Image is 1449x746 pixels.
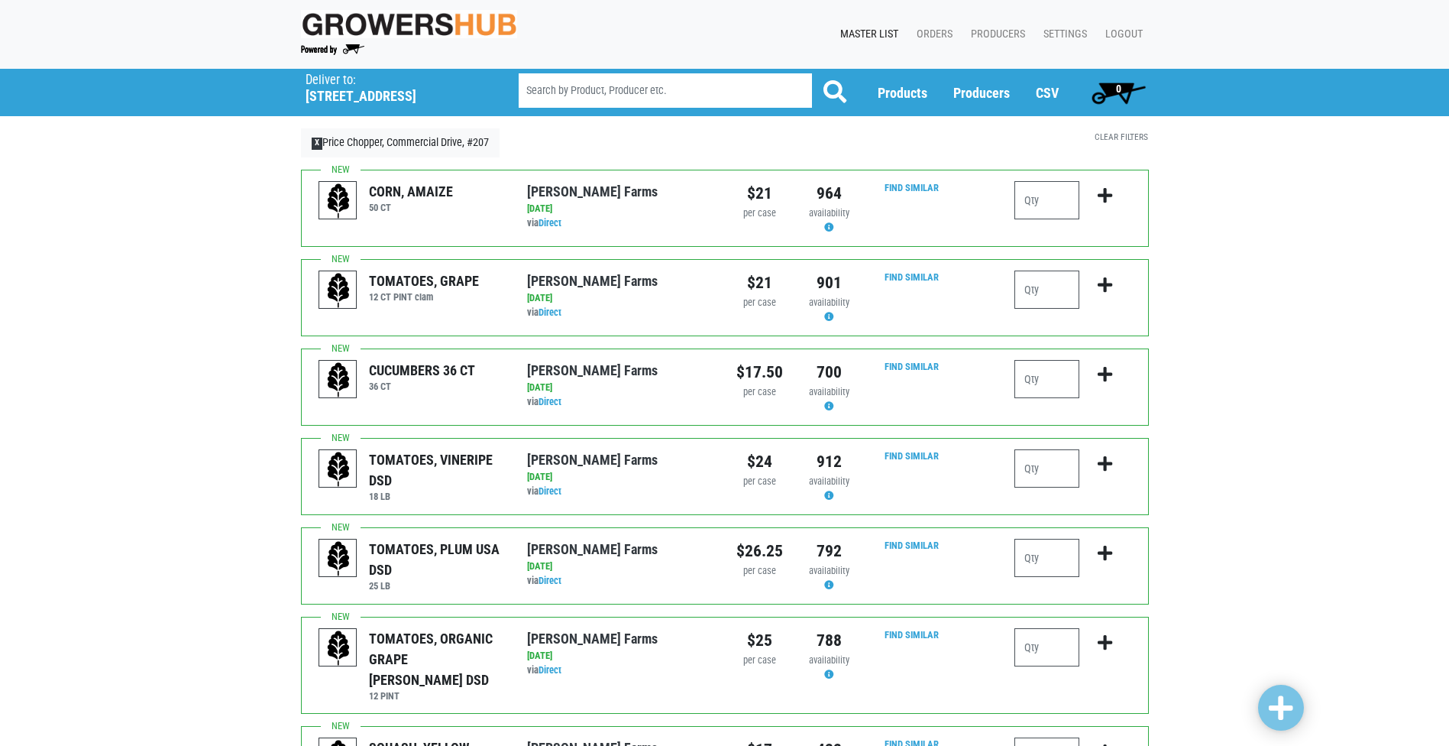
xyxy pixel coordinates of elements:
div: $17.50 [736,360,783,384]
div: via [527,395,713,410]
a: [PERSON_NAME] Farms [527,541,658,557]
a: Producers [959,20,1031,49]
div: via [527,485,713,499]
a: Find Similar [885,540,939,551]
h6: 12 PINT [369,690,504,702]
a: Direct [539,396,561,407]
h5: [STREET_ADDRESS] [306,88,480,105]
input: Qty [1014,628,1079,667]
span: Price Chopper, Commercial Drive, #207 (4535 Commercial Dr, New Hartford, NY 13413, USA) [306,69,491,105]
a: Master List [828,20,904,49]
a: Direct [539,575,561,586]
div: 912 [806,449,852,474]
a: 0 [1085,77,1153,108]
div: 901 [806,271,852,295]
a: [PERSON_NAME] Farms [527,362,658,378]
a: [PERSON_NAME] Farms [527,631,658,647]
div: per case [736,206,783,221]
span: X [312,138,323,150]
h6: 12 CT PINT clam [369,291,479,303]
div: 788 [806,628,852,653]
div: [DATE] [527,202,713,216]
div: $21 [736,271,783,295]
img: placeholder-variety-43d6402dacf2d531de610a020419775a.svg [319,629,357,667]
input: Qty [1014,271,1079,309]
div: TOMATOES, VINERIPE DSD [369,449,504,491]
div: TOMATOES, ORGANIC GRAPE [PERSON_NAME] DSD [369,628,504,690]
a: Direct [539,664,561,676]
a: Find Similar [885,271,939,283]
input: Qty [1014,449,1079,488]
div: CUCUMBERS 36 CT [369,360,475,381]
input: Qty [1014,539,1079,577]
div: 700 [806,360,852,384]
a: Products [878,85,927,101]
div: TOMATOES, GRAPE [369,271,479,291]
div: $24 [736,449,783,474]
img: placeholder-variety-43d6402dacf2d531de610a020419775a.svg [319,540,357,578]
span: availability [809,565,849,576]
div: via [527,663,713,678]
img: original-fc7597fdc6adbb9d0e2ae620e786d1a2.jpg [301,10,518,38]
div: TOMATOES, PLUM USA DSD [369,539,504,580]
div: via [527,216,713,231]
h6: 36 CT [369,381,475,392]
div: [DATE] [527,470,713,485]
a: CSV [1036,85,1059,101]
div: per case [736,564,783,579]
div: via [527,306,713,320]
a: Find Similar [885,629,939,641]
div: [DATE] [527,381,713,395]
h6: 18 LB [369,491,504,502]
div: per case [736,296,783,310]
a: Logout [1093,20,1149,49]
span: availability [809,207,849,219]
input: Qty [1014,181,1079,219]
input: Qty [1014,360,1079,398]
div: [DATE] [527,649,713,663]
div: 964 [806,181,852,206]
a: [PERSON_NAME] Farms [527,273,658,289]
span: availability [809,654,849,666]
div: [DATE] [527,291,713,306]
div: per case [736,654,783,668]
div: $26.25 [736,539,783,563]
span: 0 [1116,83,1121,95]
a: Find Similar [885,361,939,372]
img: placeholder-variety-43d6402dacf2d531de610a020419775a.svg [319,361,357,399]
input: Search by Product, Producer etc. [519,73,812,108]
img: Powered by Big Wheelbarrow [301,44,364,55]
img: placeholder-variety-43d6402dacf2d531de610a020419775a.svg [319,450,357,488]
div: via [527,574,713,589]
span: availability [809,475,849,487]
a: Find Similar [885,182,939,193]
a: XPrice Chopper, Commercial Drive, #207 [301,128,500,157]
img: placeholder-variety-43d6402dacf2d531de610a020419775a.svg [319,271,357,310]
a: Find Similar [885,450,939,462]
div: per case [736,475,783,489]
h6: 25 LB [369,580,504,592]
div: $25 [736,628,783,653]
a: Direct [539,307,561,318]
a: Direct [539,485,561,497]
div: CORN, AMAIZE [369,181,453,202]
a: Settings [1031,20,1093,49]
p: Deliver to: [306,73,480,88]
div: 792 [806,539,852,563]
a: Direct [539,217,561,229]
a: [PERSON_NAME] Farms [527,452,658,468]
div: $21 [736,181,783,206]
a: Clear Filters [1095,131,1148,142]
div: [DATE] [527,559,713,574]
div: per case [736,385,783,400]
h6: 50 CT [369,202,453,213]
span: availability [809,386,849,397]
a: Producers [953,85,1010,101]
a: [PERSON_NAME] Farms [527,183,658,199]
a: Orders [904,20,959,49]
img: placeholder-variety-43d6402dacf2d531de610a020419775a.svg [319,182,357,220]
span: availability [809,297,849,308]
